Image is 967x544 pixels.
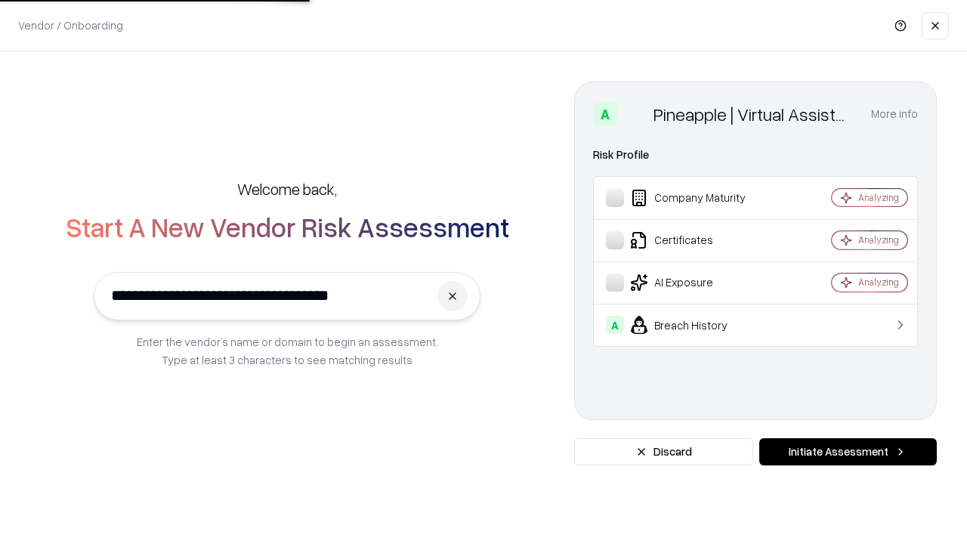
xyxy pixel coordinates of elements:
[18,17,123,33] p: Vendor / Onboarding
[66,212,509,242] h2: Start A New Vendor Risk Assessment
[871,100,918,128] button: More info
[858,191,899,204] div: Analyzing
[606,316,786,334] div: Breach History
[858,233,899,246] div: Analyzing
[606,274,786,292] div: AI Exposure
[606,316,624,334] div: A
[574,438,753,465] button: Discard
[137,332,438,369] p: Enter the vendor’s name or domain to begin an assessment. Type at least 3 characters to see match...
[593,146,918,164] div: Risk Profile
[593,102,617,126] div: A
[623,102,647,126] img: Pineapple | Virtual Assistant Agency
[606,189,786,207] div: Company Maturity
[858,276,899,289] div: Analyzing
[606,231,786,249] div: Certificates
[237,178,337,199] h5: Welcome back,
[653,102,853,126] div: Pineapple | Virtual Assistant Agency
[759,438,937,465] button: Initiate Assessment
